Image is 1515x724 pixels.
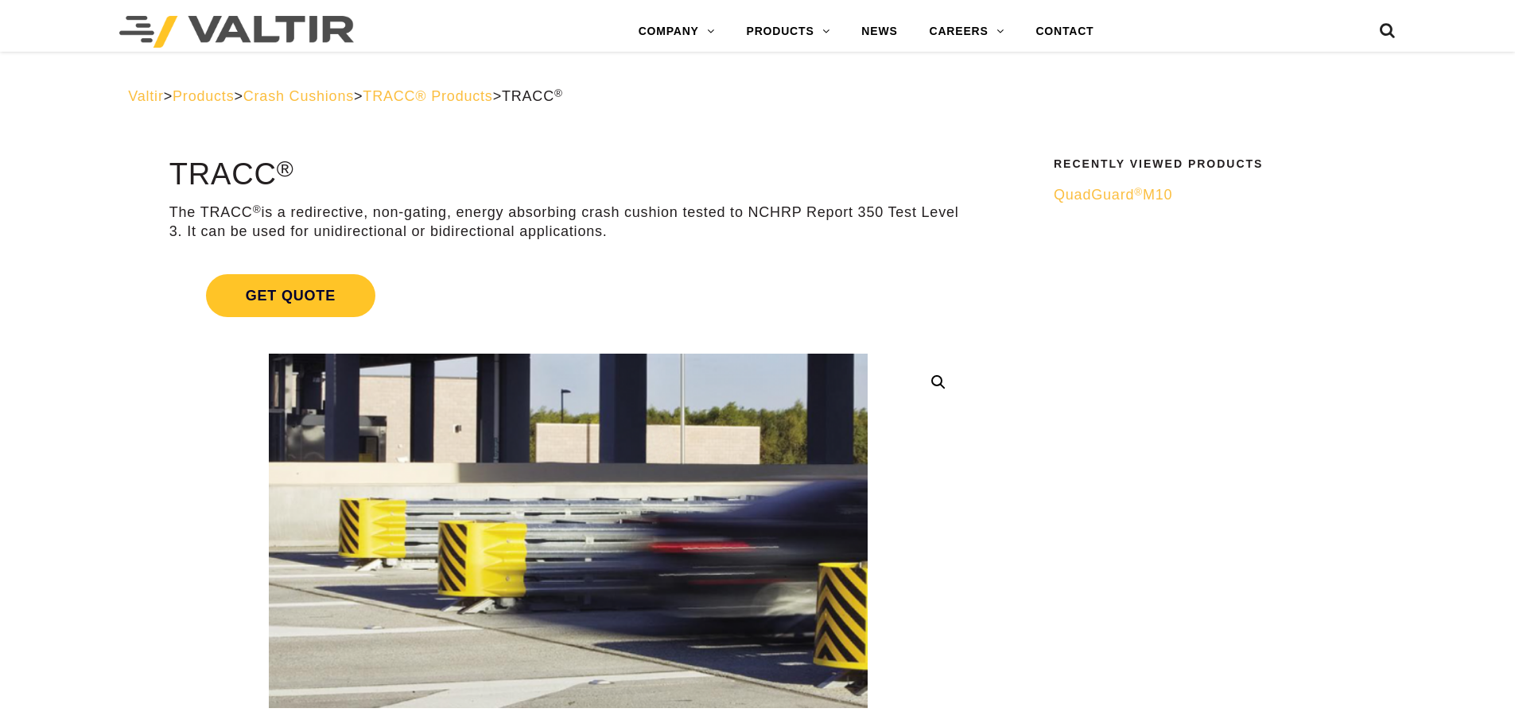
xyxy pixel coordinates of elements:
[623,16,731,48] a: COMPANY
[128,87,1387,106] div: > > > >
[169,255,967,336] a: Get Quote
[1054,186,1377,204] a: QuadGuard®M10
[502,88,563,104] span: TRACC
[1020,16,1109,48] a: CONTACT
[253,203,262,215] sup: ®
[845,16,913,48] a: NEWS
[363,88,492,104] a: TRACC® Products
[554,87,563,99] sup: ®
[1134,186,1143,198] sup: ®
[731,16,846,48] a: PRODUCTS
[119,16,354,48] img: Valtir
[1054,158,1377,170] h2: Recently Viewed Products
[128,88,163,104] a: Valtir
[169,203,967,241] p: The TRACC is a redirective, non-gating, energy absorbing crash cushion tested to NCHRP Report 350...
[277,156,294,181] sup: ®
[243,88,354,104] a: Crash Cushions
[914,16,1020,48] a: CAREERS
[206,274,375,317] span: Get Quote
[169,158,967,192] h1: TRACC
[173,88,234,104] a: Products
[1054,187,1172,203] span: QuadGuard M10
